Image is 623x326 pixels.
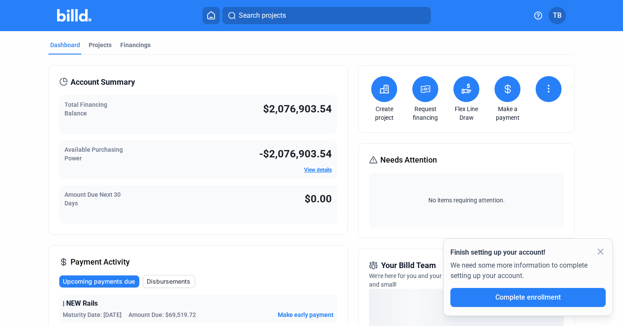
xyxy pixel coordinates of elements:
span: TB [553,10,562,21]
span: -$2,076,903.54 [259,148,332,160]
button: Disbursements [143,275,195,288]
span: Complete enrollment [495,293,561,301]
span: Search projects [239,10,286,21]
img: Billd Company Logo [57,9,91,22]
span: $0.00 [305,193,332,205]
span: Maturity Date: [DATE] [63,310,122,319]
div: Projects [89,41,112,49]
a: Request financing [410,105,440,122]
a: View details [304,167,332,173]
button: Upcoming payments due [59,275,139,288]
span: NEW Rails [66,298,98,309]
span: $2,076,903.54 [263,103,332,115]
a: Flex Line Draw [451,105,482,122]
a: Create project [369,105,399,122]
div: Dashboard [50,41,80,49]
div: Financings [120,41,151,49]
span: Total Financing Balance [64,101,107,117]
button: TB [549,7,566,24]
div: We need some more information to complete setting up your account. [450,258,606,288]
span: Needs Attention [380,154,437,166]
mat-icon: close [595,246,606,257]
span: Payment Activity [71,256,130,268]
span: Account Summary [71,76,135,88]
span: Your Billd Team [381,259,436,272]
span: Upcoming payments due [63,277,135,286]
span: No items requiring attention. [373,196,560,205]
span: Amount Due: $69,519.72 [128,310,196,319]
button: Make early payment [278,310,334,319]
span: Available Purchasing Power [64,146,123,162]
a: Make a payment [492,105,523,122]
button: Search projects [222,7,431,24]
span: Disbursements [147,277,190,286]
span: We're here for you and your business. Reach out anytime for needs big and small! [369,272,556,288]
span: Amount Due Next 30 Days [64,191,121,207]
button: Complete enrollment [450,288,606,307]
div: Finish setting up your account! [450,247,606,258]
